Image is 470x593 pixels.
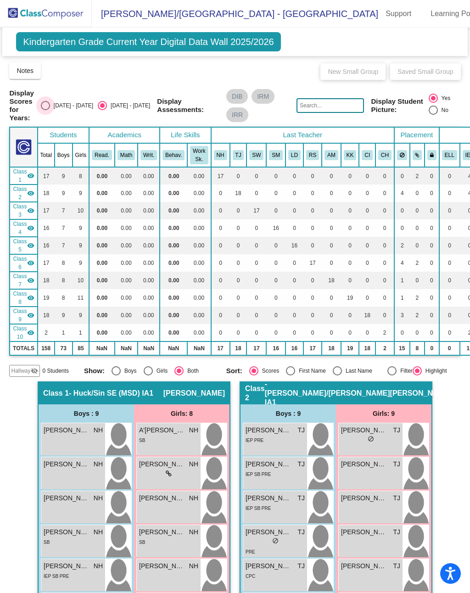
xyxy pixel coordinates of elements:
td: 0 [322,167,341,185]
th: Camryn Hackett-Slimm [375,143,394,167]
td: 0.00 [187,289,211,307]
td: 0 [211,272,230,289]
td: 17 [211,167,230,185]
td: 0 [375,185,394,202]
th: Lisa DeEugenio [285,143,303,167]
td: 0 [425,185,439,202]
td: 0 [439,289,460,307]
td: 7 [55,237,73,254]
td: 0 [425,202,439,219]
span: Class 2 [13,185,27,201]
td: 0 [425,219,439,237]
td: 0 [359,272,375,289]
td: 0 [211,202,230,219]
td: 0.00 [138,219,160,237]
td: 11 [73,289,90,307]
td: 0 [410,237,425,254]
td: 18 [38,272,55,289]
td: 0 [230,202,247,219]
td: 0 [359,185,375,202]
td: 0.00 [160,167,187,185]
span: [PERSON_NAME]/[GEOGRAPHIC_DATA] - [GEOGRAPHIC_DATA] [92,6,378,21]
td: 0 [375,289,394,307]
td: 0 [285,167,303,185]
td: 0.00 [89,185,115,202]
span: Class 3 [13,202,27,219]
td: 0.00 [115,167,138,185]
td: 0 [266,202,285,219]
td: 17 [38,254,55,272]
button: Notes [9,62,41,79]
td: 0 [341,202,359,219]
td: 0 [322,289,341,307]
button: TJ [233,150,244,160]
td: 7 [55,202,73,219]
td: 19 [341,289,359,307]
td: 16 [285,237,303,254]
td: 0.00 [138,237,160,254]
td: 0 [246,167,266,185]
td: 0.00 [115,202,138,219]
td: 0 [375,272,394,289]
td: 0 [303,289,322,307]
td: 0 [246,307,266,324]
td: 0 [285,185,303,202]
td: 0.00 [187,185,211,202]
mat-radio-group: Select an option [41,101,150,110]
mat-icon: visibility [27,277,34,284]
mat-icon: visibility [27,242,34,249]
span: Kindergarten Grade Current Year Digital Data Wall 2025/2026 [16,32,280,51]
td: 0 [230,219,247,237]
td: 0 [246,289,266,307]
span: Class 9 [13,307,27,324]
td: 0 [341,167,359,185]
td: 0.00 [160,202,187,219]
span: Class 1 [13,168,27,184]
td: Rachel Sharp - Sharp IA6 (ME) [10,254,37,272]
button: LD [288,150,301,160]
span: Display Scores for Years: [9,89,34,122]
td: 10 [73,272,90,289]
th: Total [38,143,55,167]
td: 18 [38,185,55,202]
td: 0 [341,254,359,272]
th: Academics [89,127,160,143]
td: 9 [55,185,73,202]
td: 2 [410,289,425,307]
th: Colleen Illi [359,143,375,167]
div: No [438,106,448,114]
td: 0 [266,289,285,307]
td: 0 [285,202,303,219]
td: 16 [38,219,55,237]
td: Kari Kille - Kille IA7 (ME) [10,289,37,307]
button: SW [249,150,263,160]
td: 0 [359,289,375,307]
button: RS [306,150,319,160]
td: 0 [439,219,460,237]
td: 18 [359,307,375,324]
td: 0 [230,167,247,185]
td: 0.00 [115,185,138,202]
td: 8 [55,254,73,272]
td: 0 [410,185,425,202]
td: 0 [341,307,359,324]
td: 0 [211,254,230,272]
td: 0 [246,237,266,254]
td: 0 [230,237,247,254]
td: 0 [410,202,425,219]
span: Class 5 [13,237,27,254]
td: 0 [425,237,439,254]
span: Class 6 [13,255,27,271]
th: Ashley Mackowiak [322,143,341,167]
td: 0.00 [89,289,115,307]
td: 0 [285,289,303,307]
td: 0 [285,219,303,237]
td: 0 [425,272,439,289]
td: 0 [211,219,230,237]
span: Display Student Picture: [371,97,426,114]
td: 0 [266,272,285,289]
td: 0.00 [138,185,160,202]
td: 4 [394,185,410,202]
td: Sabrina Mosiondz - Mosiondz IA 4 (ME) [10,219,37,237]
td: 0 [303,272,322,289]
